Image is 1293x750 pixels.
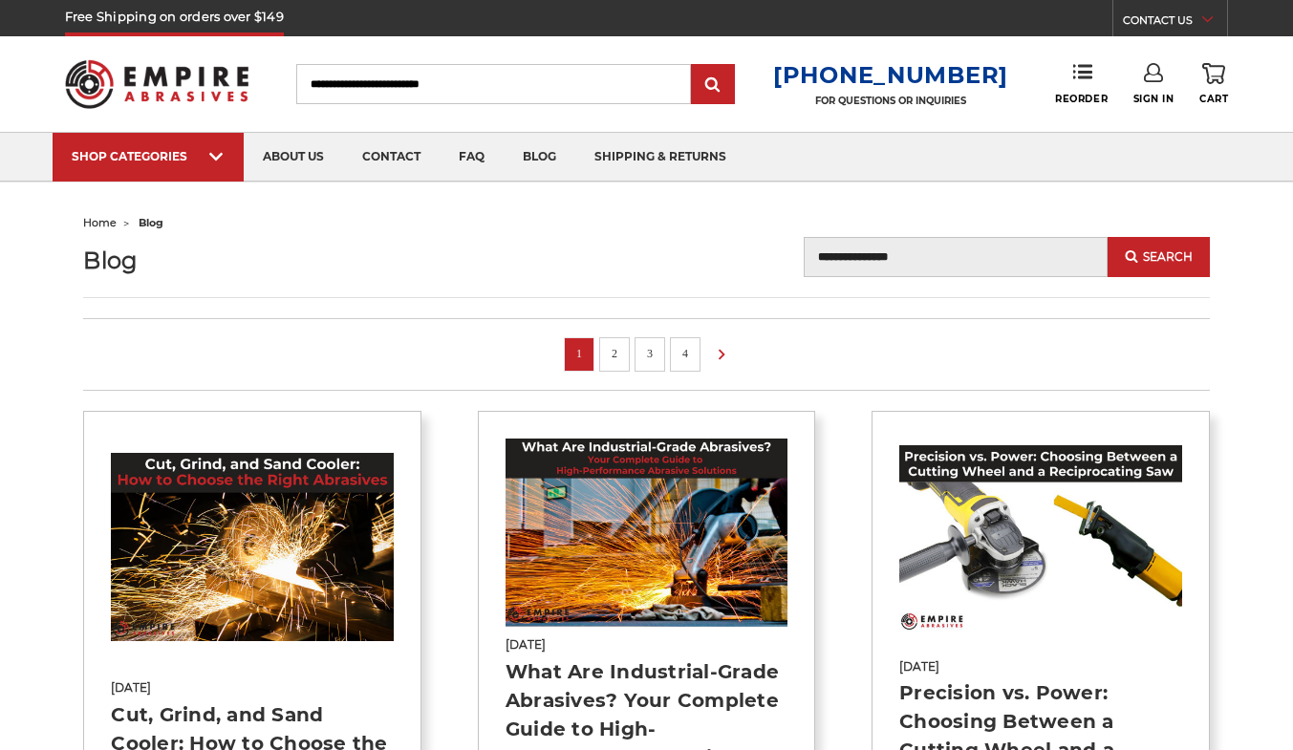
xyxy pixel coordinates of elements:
[343,133,440,182] a: contact
[694,66,732,104] input: Submit
[72,149,225,163] div: SHOP CATEGORIES
[640,343,659,364] a: 3
[899,445,1181,633] img: Precision vs. Power: Choosing Between a Cutting Wheel and a Reciprocating Saw
[1108,237,1209,277] button: Search
[111,453,393,641] img: Cut, Grind, and Sand Cooler: How to Choose the Right Abrasives
[111,679,393,696] span: [DATE]
[899,658,1181,675] span: [DATE]
[139,216,163,229] span: blog
[83,247,420,273] h1: Blog
[1055,93,1108,105] span: Reorder
[1133,93,1174,105] span: Sign In
[1199,63,1228,105] a: Cart
[504,133,575,182] a: blog
[506,439,787,627] img: What Are Industrial-Grade Abrasives? Your Complete Guide to High-Performance Abrasive Solutions
[1055,63,1108,104] a: Reorder
[1123,10,1227,36] a: CONTACT US
[773,61,1008,89] a: [PHONE_NUMBER]
[605,343,624,364] a: 2
[83,216,117,229] a: home
[570,343,589,364] a: 1
[65,48,248,119] img: Empire Abrasives
[440,133,504,182] a: faq
[1143,250,1193,264] span: Search
[506,636,787,654] span: [DATE]
[773,95,1008,107] p: FOR QUESTIONS OR INQUIRIES
[676,343,695,364] a: 4
[1199,93,1228,105] span: Cart
[575,133,745,182] a: shipping & returns
[244,133,343,182] a: about us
